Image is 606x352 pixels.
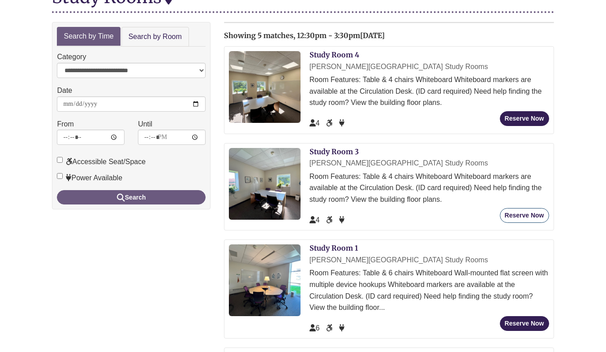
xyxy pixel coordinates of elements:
div: Room Features: Table & 4 chairs Whiteboard Whiteboard markers are available at the Circulation De... [309,74,549,109]
a: Study Room 1 [309,243,358,252]
span: The capacity of this space [309,324,320,332]
div: Room Features: Table & 6 chairs Whiteboard Wall-mounted flat screen with multiple device hookups ... [309,267,549,313]
button: Reserve Now [500,316,549,331]
img: Study Room 3 [229,148,301,220]
label: Date [57,85,72,96]
label: Category [57,51,86,63]
div: [PERSON_NAME][GEOGRAPHIC_DATA] Study Rooms [309,157,549,169]
a: Search by Room [121,27,189,47]
img: Study Room 1 [229,244,301,316]
label: Power Available [57,172,122,184]
label: Until [138,118,152,130]
div: [PERSON_NAME][GEOGRAPHIC_DATA] Study Rooms [309,61,549,73]
div: Room Features: Table & 4 chairs Whiteboard Whiteboard markers are available at the Circulation De... [309,171,549,205]
label: From [57,118,73,130]
input: Accessible Seat/Space [57,157,63,163]
label: Accessible Seat/Space [57,156,146,168]
span: Accessible Seat/Space [326,119,334,127]
img: Study Room 4 [229,51,301,123]
span: Power Available [339,119,344,127]
span: Accessible Seat/Space [326,324,334,332]
a: Search by Time [57,27,120,46]
div: [PERSON_NAME][GEOGRAPHIC_DATA] Study Rooms [309,254,549,266]
button: Reserve Now [500,208,549,223]
span: Power Available [339,216,344,224]
span: The capacity of this space [309,119,320,127]
button: Reserve Now [500,111,549,126]
span: , 12:30pm - 3:30pm[DATE] [293,31,385,40]
a: Study Room 3 [309,147,359,156]
button: Search [57,190,205,204]
input: Power Available [57,173,63,179]
a: Study Room 4 [309,50,359,59]
span: The capacity of this space [309,216,320,224]
h2: Showing 5 matches [224,32,554,40]
span: Accessible Seat/Space [326,216,334,224]
span: Power Available [339,324,344,332]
